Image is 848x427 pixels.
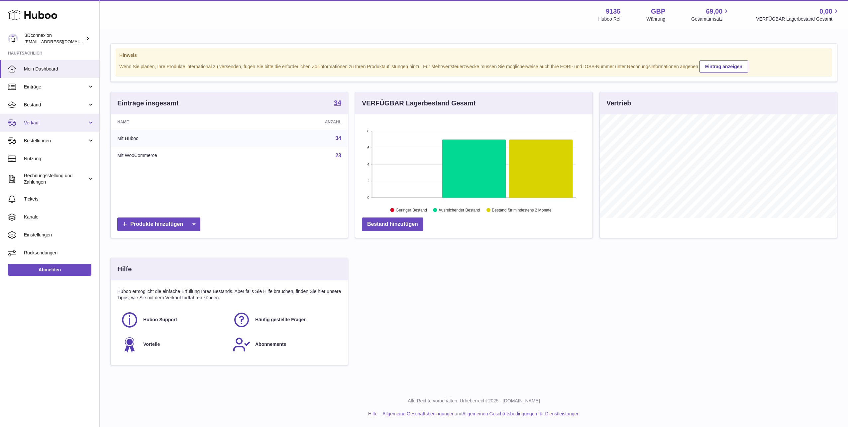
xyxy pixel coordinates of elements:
[255,317,307,323] span: Häufig gestellte Fragen
[143,341,160,348] span: Vorteile
[606,7,621,16] strong: 9135
[396,208,427,213] text: Geringer Bestand
[462,411,580,416] a: Allgemeinen Geschäftsbedingungen für Dienstleistungen
[8,34,18,44] img: order_eu@3dconnexion.com
[756,16,840,22] span: VERFÜGBAR Lagerbestand Gesamt
[233,336,338,354] a: Abonnements
[362,99,476,108] h3: VERFÜGBAR Lagerbestand Gesamt
[233,311,338,329] a: Häufig gestellte Fragen
[111,147,263,164] td: Mit WooCommerce
[117,288,341,301] p: Huboo ermöglicht die einfache Erfüllung Ihres Bestands. Aber falls Sie Hilfe brauchen, finden Sie...
[111,114,263,130] th: Name
[647,16,666,22] div: Währung
[117,265,132,274] h3: Hilfe
[121,311,226,329] a: Huboo Support
[117,99,179,108] h3: Einträge insgesamt
[255,341,286,348] span: Abonnements
[117,217,200,231] a: Produkte hinzufügen
[367,146,369,150] text: 6
[334,99,341,107] a: 34
[263,114,348,130] th: Anzahl
[111,130,263,147] td: Mit Huboo
[121,336,226,354] a: Vorteile
[606,99,631,108] h3: Vertrieb
[651,7,665,16] strong: GBP
[24,156,94,162] span: Nutzung
[24,66,94,72] span: Mein Dashboard
[119,52,828,59] strong: Hinweis
[24,173,87,185] span: Rechnungsstellung und Zahlungen
[691,16,730,22] span: Gesamtumsatz
[756,7,840,22] a: 0,00 VERFÜGBAR Lagerbestand Gesamt
[119,59,828,73] div: Wenn Sie planen, Ihre Produkte international zu versenden, fügen Sie bitte die erforderlichen Zol...
[25,39,98,44] span: [EMAIL_ADDRESS][DOMAIN_NAME]
[598,16,621,22] div: Huboo Ref
[699,60,748,73] a: Eintrag anzeigen
[819,7,832,16] span: 0,00
[367,162,369,166] text: 4
[24,250,94,256] span: Rücksendungen
[335,153,341,158] a: 23
[380,411,580,417] li: und
[24,120,87,126] span: Verkauf
[24,138,87,144] span: Bestellungen
[25,32,84,45] div: 3Dconnexion
[368,411,377,416] a: Hilfe
[8,264,91,276] a: Abmelden
[24,102,87,108] span: Bestand
[143,317,177,323] span: Huboo Support
[706,7,722,16] span: 69,00
[335,135,341,141] a: 34
[24,84,87,90] span: Einträge
[24,196,94,202] span: Tickets
[382,411,455,416] a: Allgemeine Geschäftsbedingungen
[439,208,480,213] text: Ausreichender Bestand
[367,196,369,200] text: 0
[24,232,94,238] span: Einstellungen
[362,217,423,231] a: Bestand hinzufügen
[105,398,843,404] p: Alle Rechte vorbehalten. Urheberrecht 2025 - [DOMAIN_NAME]
[334,99,341,106] strong: 34
[24,214,94,220] span: Kanäle
[367,179,369,183] text: 2
[492,208,552,213] text: Bestand für mindestens 2 Monate
[367,129,369,133] text: 8
[691,7,730,22] a: 69,00 Gesamtumsatz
